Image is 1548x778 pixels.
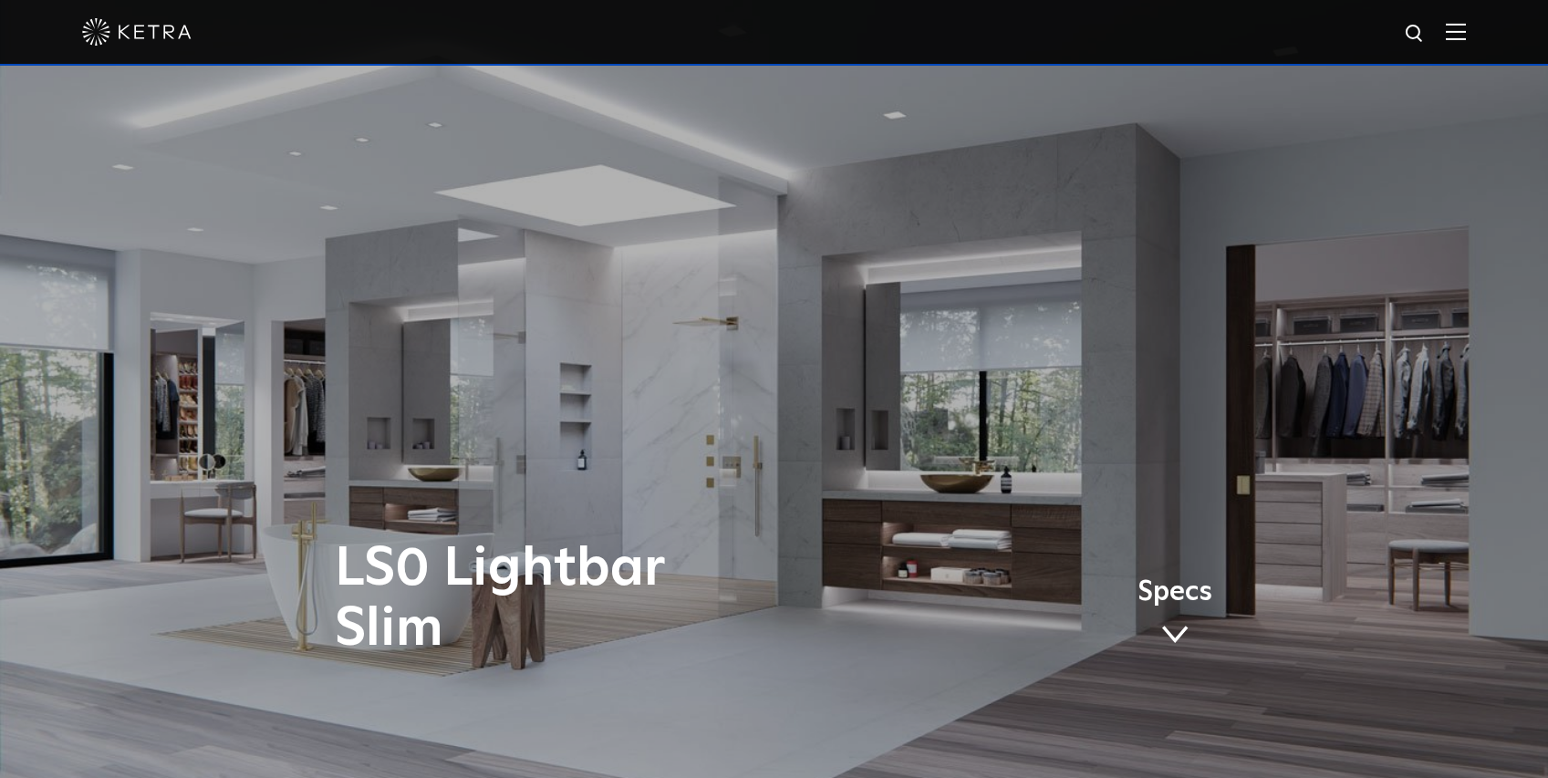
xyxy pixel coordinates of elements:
span: Specs [1138,579,1212,606]
img: ketra-logo-2019-white [82,18,192,46]
a: Specs [1138,579,1212,650]
h1: LS0 Lightbar Slim [335,539,850,659]
img: search icon [1404,23,1427,46]
img: Hamburger%20Nav.svg [1446,23,1466,40]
